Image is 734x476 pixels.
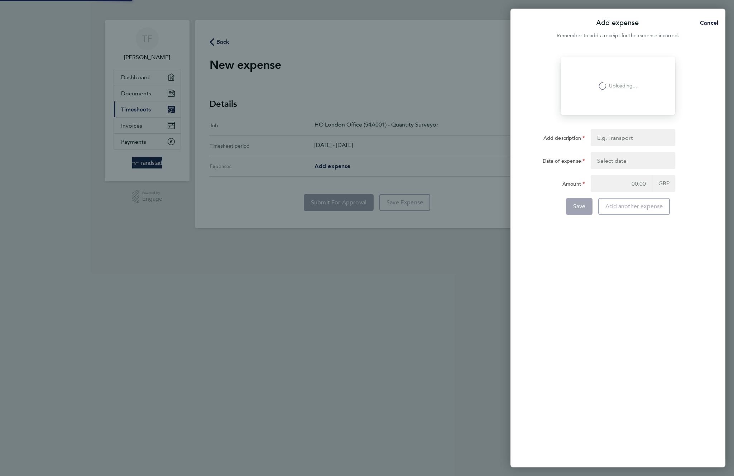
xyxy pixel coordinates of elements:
label: Add description [543,135,585,143]
span: Cancel [698,19,718,26]
label: Amount [562,181,585,189]
span: GBP [652,175,675,192]
input: 00.00 [591,175,652,192]
label: Date of expense [543,158,585,166]
p: Add expense [596,18,639,28]
button: Cancel [689,16,725,30]
p: Uploading... [606,82,637,90]
input: E.g. Transport [591,129,675,146]
div: Remember to add a receipt for the expense incurred. [510,32,725,40]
